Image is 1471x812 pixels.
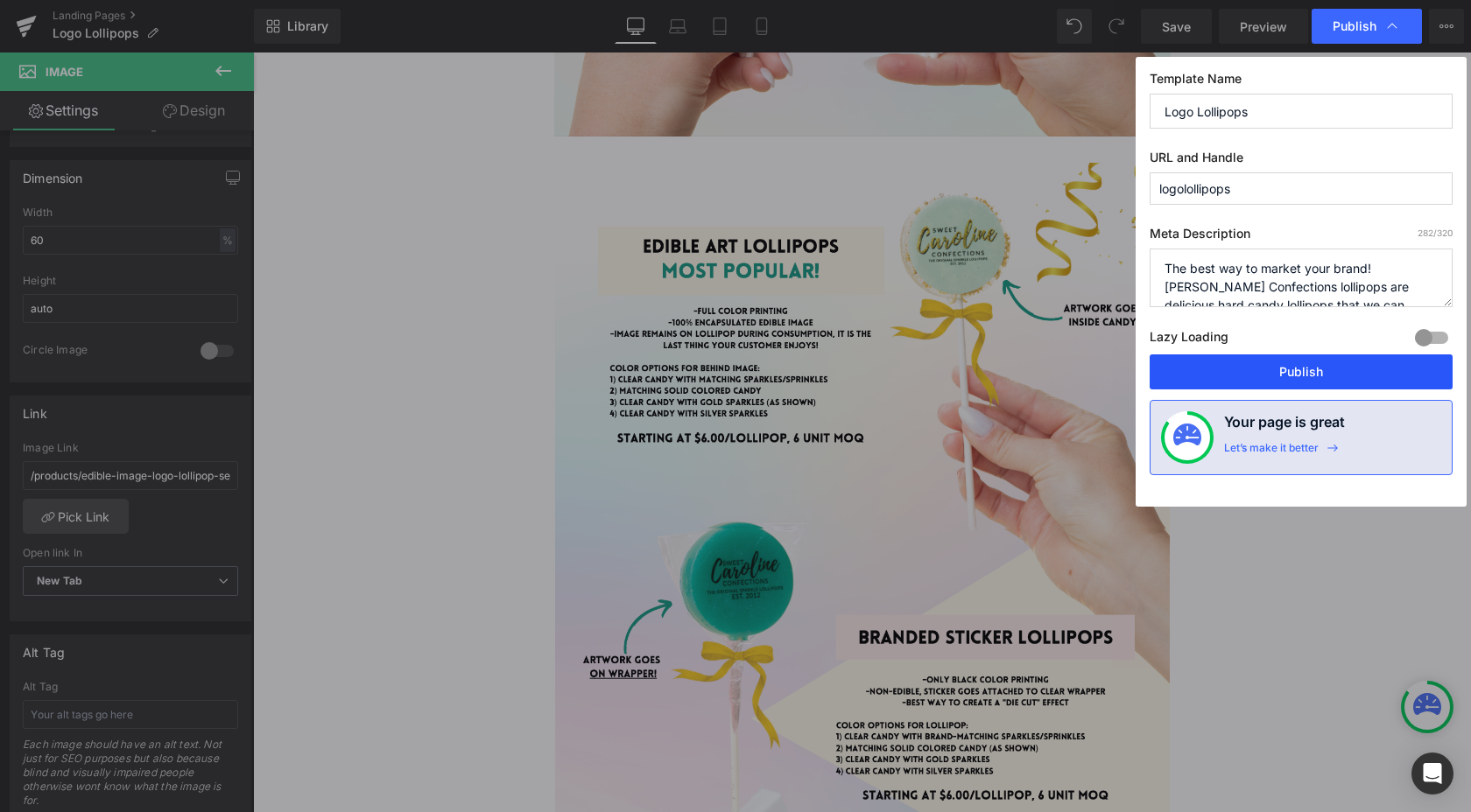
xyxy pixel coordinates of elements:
label: Lazy Loading [1150,325,1228,354]
img: onboarding-status.svg [1173,423,1201,451]
span: /320 [1418,227,1453,238]
span: Publish [1333,18,1376,34]
label: Template Name [1150,71,1453,94]
label: URL and Handle [1150,150,1453,172]
textarea: The best way to market your brand! [PERSON_NAME] Confections lollipops are delicious hard candy l... [1150,248,1453,307]
h4: Your page is great [1224,411,1345,441]
div: Open Intercom Messenger [1411,752,1453,794]
span: 282 [1418,227,1433,238]
button: Publish [1150,354,1453,389]
div: Let’s make it better [1224,441,1319,464]
label: Meta Description [1150,226,1453,248]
